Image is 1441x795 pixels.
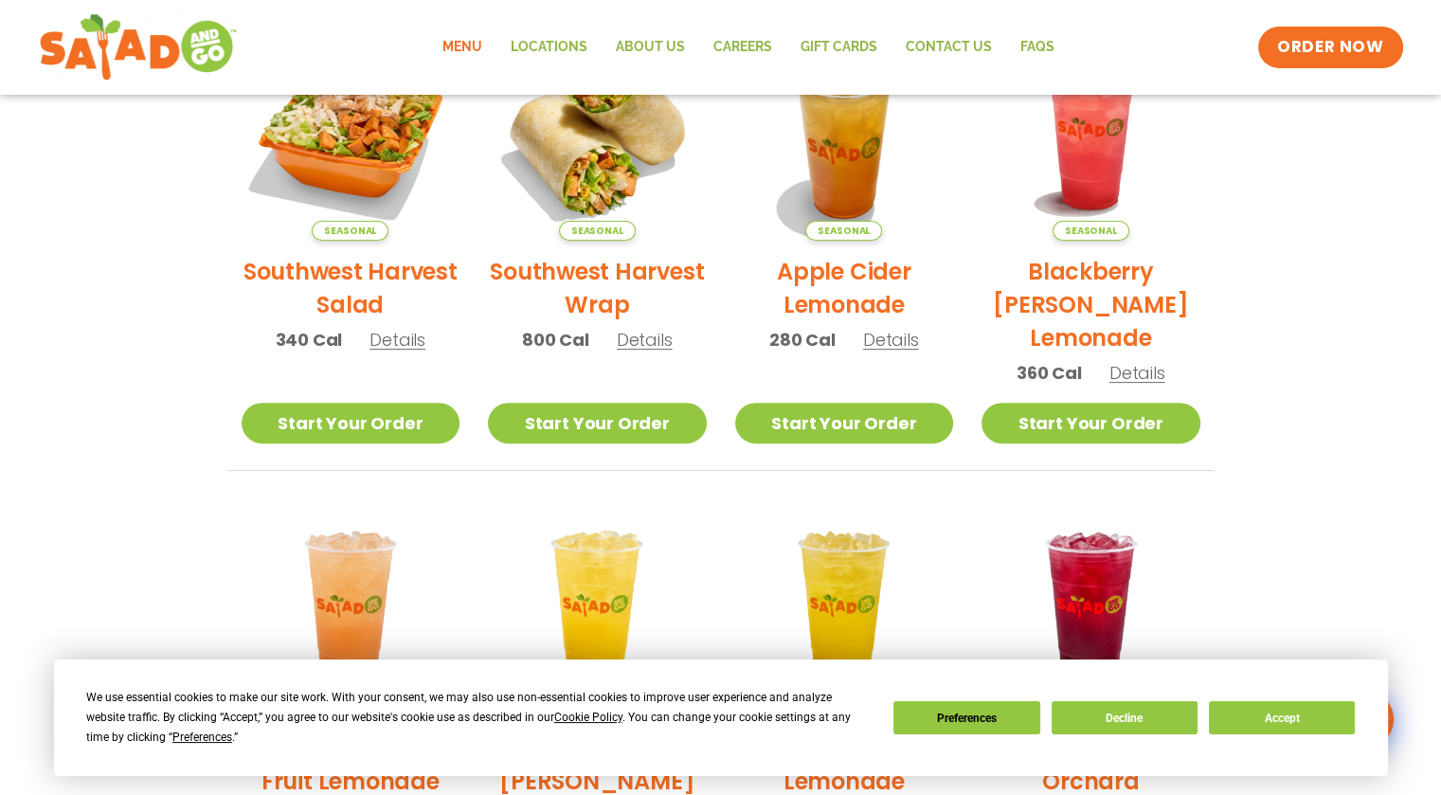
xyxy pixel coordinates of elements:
a: Start Your Order [242,403,460,443]
h2: Blackberry [PERSON_NAME] Lemonade [982,255,1200,354]
img: Product photo for Summer Stone Fruit Lemonade [242,499,460,718]
img: Product photo for Apple Cider Lemonade [735,22,954,241]
img: new-SAG-logo-768×292 [39,9,239,85]
img: Product photo for Blackberry Bramble Lemonade [982,22,1200,241]
span: 280 Cal [769,327,836,352]
a: Start Your Order [488,403,707,443]
img: Product photo for Mango Grove Lemonade [735,499,954,718]
button: Preferences [893,701,1039,734]
a: ORDER NOW [1258,27,1402,68]
a: About Us [602,26,699,69]
h2: Southwest Harvest Salad [242,255,460,321]
a: GIFT CARDS [786,26,892,69]
span: Details [1109,361,1165,385]
span: Details [863,328,919,352]
a: Locations [496,26,602,69]
span: 340 Cal [276,327,343,352]
span: Details [617,328,673,352]
h2: Southwest Harvest Wrap [488,255,707,321]
span: Seasonal [559,221,636,241]
a: Start Your Order [735,403,954,443]
nav: Menu [428,26,1069,69]
button: Decline [1052,701,1198,734]
span: ORDER NOW [1277,36,1383,59]
div: Cookie Consent Prompt [54,659,1388,776]
span: Seasonal [1053,221,1129,241]
span: Seasonal [312,221,388,241]
a: Start Your Order [982,403,1200,443]
h2: Apple Cider Lemonade [735,255,954,321]
div: We use essential cookies to make our site work. With your consent, we may also use non-essential ... [86,688,871,748]
span: Seasonal [805,221,882,241]
a: FAQs [1006,26,1069,69]
img: Product photo for Southwest Harvest Wrap [488,22,707,241]
span: Details [369,328,425,352]
span: Cookie Policy [554,711,622,724]
span: 360 Cal [1017,360,1082,386]
img: Product photo for Black Cherry Orchard Lemonade [982,499,1200,718]
span: Preferences [172,731,232,744]
img: Product photo for Southwest Harvest Salad [242,22,460,241]
button: Accept [1209,701,1355,734]
img: Product photo for Sunkissed Yuzu Lemonade [488,499,707,718]
a: Menu [428,26,496,69]
span: 800 Cal [522,327,589,352]
a: Contact Us [892,26,1006,69]
a: Careers [699,26,786,69]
